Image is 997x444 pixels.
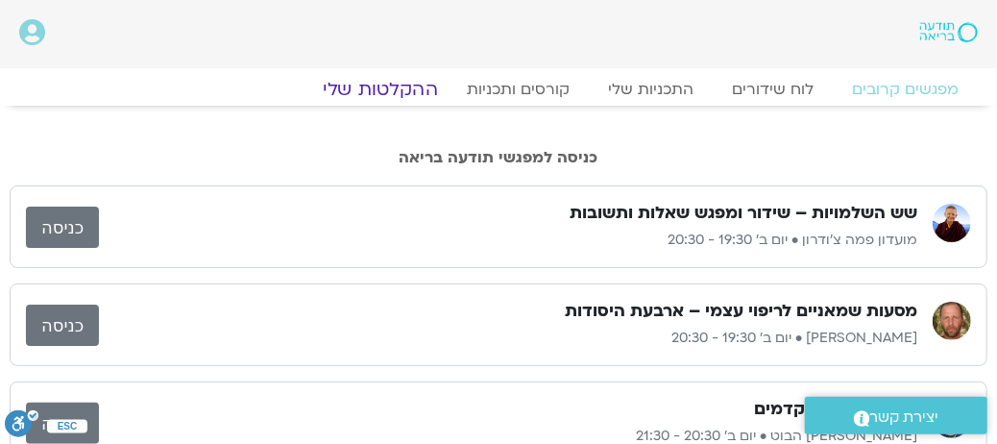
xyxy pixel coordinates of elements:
[933,302,971,340] img: תומר פיין
[19,80,978,99] nav: Menu
[26,403,99,444] a: כניסה
[870,405,939,431] span: יצירת קשר
[448,80,589,99] a: קורסים ותכניות
[833,80,978,99] a: מפגשים קרובים
[300,78,461,101] a: ההקלטות שלי
[26,207,99,248] a: כניסה
[805,397,987,434] a: יצירת קשר
[10,149,987,166] h2: כניסה למפגשי תודעה בריאה
[99,229,917,252] p: מועדון פמה צ'ודרון • יום ב׳ 19:30 - 20:30
[589,80,713,99] a: התכניות שלי
[933,204,971,242] img: מועדון פמה צ'ודרון
[26,305,99,346] a: כניסה
[713,80,833,99] a: לוח שידורים
[754,398,917,421] h3: מיינדפולנס מתקדמים
[99,327,917,350] p: [PERSON_NAME] • יום ב׳ 19:30 - 20:30
[570,202,917,225] h3: שש השלמויות – שידור ומפגש שאלות ותשובות
[565,300,917,323] h3: מסעות שמאניים לריפוי עצמי – ארבעת היסודות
